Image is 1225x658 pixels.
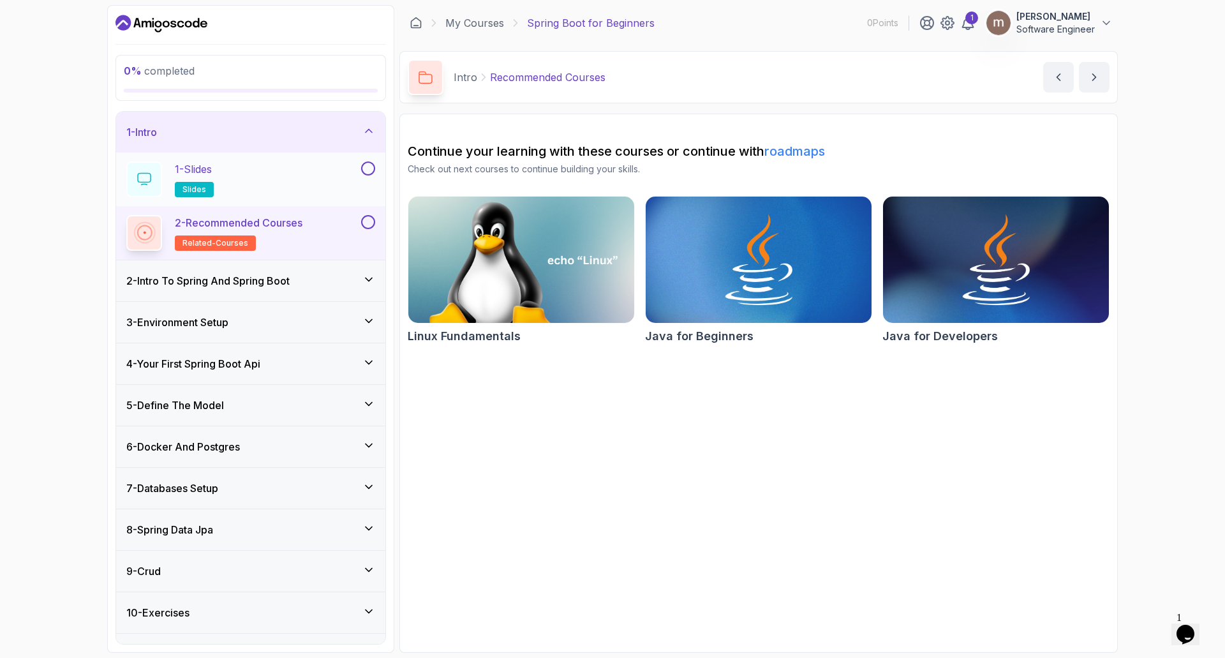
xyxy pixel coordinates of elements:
h3: 5 - Define The Model [126,398,224,413]
h2: Continue your learning with these courses or continue with [408,142,1110,160]
a: Java for Developers cardJava for Developers [882,196,1110,345]
img: user profile image [986,11,1011,35]
img: Java for Beginners card [646,197,872,323]
button: 3-Environment Setup [116,302,385,343]
button: 7-Databases Setup [116,468,385,509]
button: 10-Exercises [116,592,385,633]
p: 0 Points [867,17,898,29]
button: previous content [1043,62,1074,93]
h3: 10 - Exercises [126,605,189,620]
button: next content [1079,62,1110,93]
a: 1 [960,15,976,31]
span: completed [124,64,195,77]
button: 1-Intro [116,112,385,153]
p: Spring Boot for Beginners [527,15,655,31]
h3: 9 - Crud [126,564,161,579]
h3: 3 - Environment Setup [126,315,228,330]
img: Java for Developers card [883,197,1109,323]
h3: 4 - Your First Spring Boot Api [126,356,260,371]
span: 0 % [124,64,142,77]
a: roadmaps [764,144,825,159]
button: 9-Crud [116,551,385,592]
h2: Linux Fundamentals [408,327,521,345]
a: Linux Fundamentals cardLinux Fundamentals [408,196,635,345]
a: Java for Beginners cardJava for Beginners [645,196,872,345]
p: Check out next courses to continue building your skills. [408,163,1110,176]
p: Intro [454,70,477,85]
div: 1 [965,11,978,24]
p: [PERSON_NAME] [1016,10,1095,23]
a: My Courses [445,15,504,31]
h3: 1 - Intro [126,124,157,140]
p: 1 - Slides [175,161,212,177]
iframe: chat widget [1171,607,1212,645]
h2: Java for Developers [882,327,998,345]
h3: 7 - Databases Setup [126,481,218,496]
p: Recommended Courses [490,70,605,85]
span: related-courses [182,238,248,248]
button: 8-Spring Data Jpa [116,509,385,550]
button: 2-Intro To Spring And Spring Boot [116,260,385,301]
button: 4-Your First Spring Boot Api [116,343,385,384]
span: slides [182,184,206,195]
p: Software Engineer [1016,23,1095,36]
h2: Java for Beginners [645,327,754,345]
h3: 2 - Intro To Spring And Spring Boot [126,273,290,288]
img: Linux Fundamentals card [408,197,634,323]
h3: 6 - Docker And Postgres [126,439,240,454]
h3: 8 - Spring Data Jpa [126,522,213,537]
p: 2 - Recommended Courses [175,215,302,230]
button: user profile image[PERSON_NAME]Software Engineer [986,10,1113,36]
a: Dashboard [410,17,422,29]
button: 2-Recommended Coursesrelated-courses [126,215,375,251]
button: 6-Docker And Postgres [116,426,385,467]
button: 1-Slidesslides [126,161,375,197]
button: 5-Define The Model [116,385,385,426]
a: Dashboard [115,13,207,34]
